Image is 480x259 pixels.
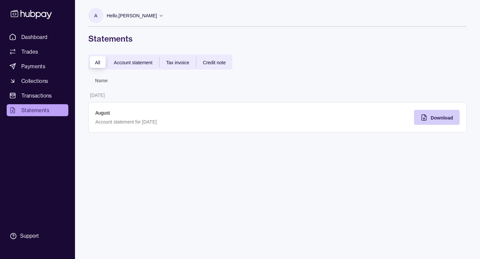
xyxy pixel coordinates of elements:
[7,229,68,243] a: Support
[414,110,460,125] button: Download
[7,104,68,116] a: Statements
[21,92,52,100] span: Transactions
[21,48,38,56] span: Trades
[7,46,68,58] a: Trades
[95,60,100,65] span: All
[7,60,68,72] a: Payments
[431,115,453,121] span: Download
[7,75,68,87] a: Collections
[7,90,68,102] a: Transactions
[95,118,271,126] p: Account statement for [DATE]
[114,60,153,65] span: Account statement
[107,12,157,19] p: Hello, [PERSON_NAME]
[21,33,48,41] span: Dashboard
[7,31,68,43] a: Dashboard
[88,55,232,70] div: documentTypes
[90,93,105,98] p: [DATE]
[203,60,226,65] span: Credit note
[20,232,39,240] div: Support
[95,78,108,83] p: Name
[166,60,189,65] span: Tax invoice
[21,77,48,85] span: Collections
[94,12,97,19] p: A
[21,62,45,70] span: Payments
[95,109,271,117] p: August
[88,33,467,44] h1: Statements
[21,106,49,114] span: Statements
